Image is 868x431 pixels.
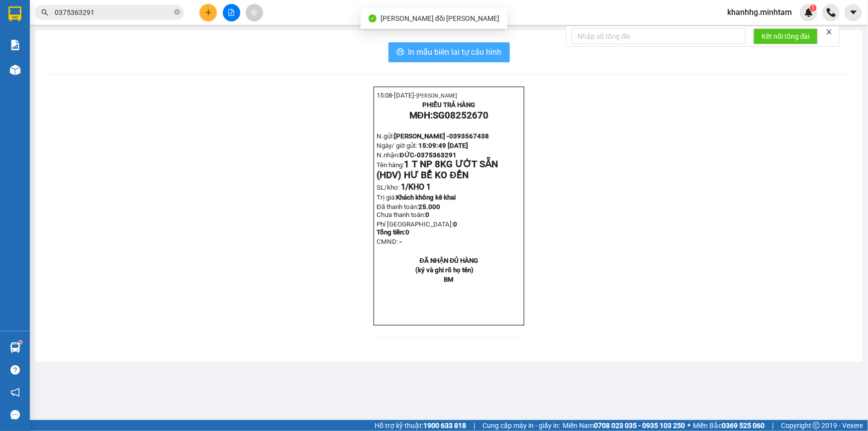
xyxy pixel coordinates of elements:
[444,276,454,283] span: BM
[377,132,489,140] span: N.gửi:
[377,92,457,99] span: 15:08-
[95,8,175,31] div: [PERSON_NAME]
[223,4,240,21] button: file-add
[449,132,489,140] span: 0393567438
[377,159,498,181] span: 1 T NP 8KG ƯỚT SẴN (HDV) HƯ BỂ KO ĐỀN
[10,388,20,397] span: notification
[377,203,440,218] span: Đã thanh toán:
[205,9,212,16] span: plus
[417,151,457,159] span: 0375363291
[8,8,24,19] span: Gửi:
[845,4,862,21] button: caret-down
[394,132,489,140] span: [PERSON_NAME] -
[433,110,488,121] span: SG08252670
[8,55,88,67] div: TÌM
[8,8,88,55] div: [PERSON_NAME] Tư [PERSON_NAME]
[394,92,457,99] span: [DATE]-
[95,8,119,19] span: Nhận:
[174,8,180,17] span: close-circle
[422,101,475,108] strong: PHIẾU TRẢ HÀNG
[375,420,466,431] span: Hỗ trợ kỹ thuật:
[10,410,20,420] span: message
[722,422,765,430] strong: 0369 525 060
[377,211,429,218] span: Chưa thanh toán:
[811,4,815,11] span: 1
[408,182,431,192] span: KHO 1
[425,211,429,218] span: 0
[693,420,765,431] span: Miền Bắc
[849,8,858,17] span: caret-down
[95,31,175,43] div: NHỰT
[762,31,810,42] span: Kết nối tổng đài
[10,365,20,375] span: question-circle
[813,422,820,429] span: copyright
[772,420,773,431] span: |
[416,93,457,99] span: [PERSON_NAME]
[10,40,20,50] img: solution-icon
[810,4,817,11] sup: 1
[409,110,488,121] strong: MĐH:
[804,8,813,17] img: icon-new-feature
[377,184,399,191] span: SL/kho:
[719,6,800,18] span: khanhhg.minhtam
[369,14,377,22] span: check-circle
[396,194,456,201] span: Khách không kê khai
[388,42,510,62] button: printerIn mẫu biên lai tự cấu hình
[377,151,457,159] span: N.nhận:
[594,422,685,430] strong: 0708 023 035 - 0935 103 250
[399,151,417,159] span: ĐỨC-
[10,342,20,353] img: warehouse-icon
[377,220,457,236] strong: 0
[423,422,466,430] strong: 1900 633 818
[377,220,457,236] span: Phí [GEOGRAPHIC_DATA]:
[251,9,258,16] span: aim
[199,4,217,21] button: plus
[401,182,431,192] span: 1/
[246,4,263,21] button: aim
[754,28,818,44] button: Kết nối tổng đài
[419,257,478,264] strong: ĐÃ NHẬN ĐỦ HÀNG
[10,65,20,75] img: warehouse-icon
[396,48,404,57] span: printer
[418,203,440,211] span: 25.000
[405,228,409,236] span: 0
[377,238,398,245] span: CMND:
[415,266,474,274] strong: (ký và ghi rõ họ tên)
[19,341,22,344] sup: 1
[399,238,402,245] span: -
[55,7,172,18] input: Tìm tên, số ĐT hoặc mã đơn
[572,28,746,44] input: Nhập số tổng đài
[482,420,560,431] span: Cung cấp máy in - giấy in:
[687,424,690,428] span: ⚪️
[174,9,180,15] span: close-circle
[8,6,21,21] img: logo-vxr
[377,194,396,201] span: Trị giá:
[381,14,499,22] span: [PERSON_NAME] đổi [PERSON_NAME]
[377,228,409,236] span: Tổng tiền:
[826,28,833,35] span: close
[474,420,475,431] span: |
[408,46,502,58] span: In mẫu biên lai tự cấu hình
[418,142,468,149] span: 15:09:49 [DATE]
[228,9,235,16] span: file-add
[563,420,685,431] span: Miền Nam
[827,8,836,17] img: phone-icon
[377,161,498,180] span: Tên hàng:
[377,142,417,149] span: Ngày/ giờ gửi:
[41,9,48,16] span: search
